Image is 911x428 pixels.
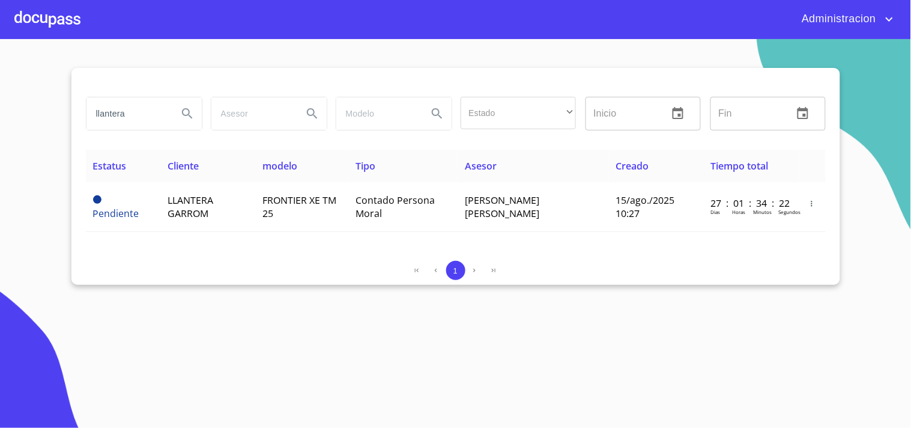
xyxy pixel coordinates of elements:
[710,197,791,210] p: 27 : 01 : 34 : 22
[461,97,576,129] div: ​
[356,194,435,220] span: Contado Persona Moral
[616,159,649,173] span: Creado
[710,159,768,173] span: Tiempo total
[465,194,539,220] span: [PERSON_NAME] [PERSON_NAME]
[298,99,327,128] button: Search
[168,194,213,220] span: LLANTERA GARROM
[93,207,139,220] span: Pendiente
[793,10,882,29] span: Administracion
[446,261,465,280] button: 1
[453,266,458,275] span: 1
[93,195,101,204] span: Pendiente
[168,159,199,173] span: Cliente
[93,159,127,173] span: Estatus
[336,97,418,130] input: search
[465,159,497,173] span: Asesor
[793,10,897,29] button: account of current user
[423,99,452,128] button: Search
[211,97,293,130] input: search
[173,99,202,128] button: Search
[262,194,336,220] span: FRONTIER XE TM 25
[753,209,772,215] p: Minutos
[262,159,297,173] span: modelo
[710,209,720,215] p: Dias
[356,159,376,173] span: Tipo
[86,97,168,130] input: search
[616,194,675,220] span: 15/ago./2025 10:27
[732,209,745,215] p: Horas
[778,209,801,215] p: Segundos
